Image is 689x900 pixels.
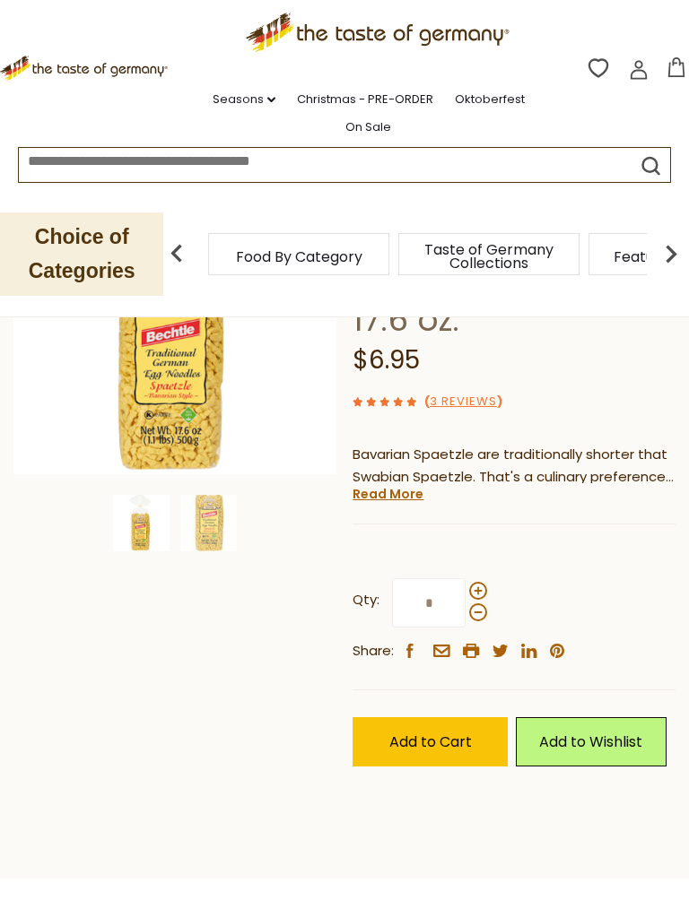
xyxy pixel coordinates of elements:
span: ( ) [424,393,502,410]
a: Food By Category [236,250,362,264]
strong: Qty: [353,589,379,611]
span: Share: [353,640,394,662]
a: Taste of Germany Collections [417,243,561,270]
img: Bechtle Egg Spaetzle Bavarian Style - 17.6 oz. [113,495,170,551]
a: Oktoberfest [455,90,525,109]
a: On Sale [345,117,391,137]
a: Seasons [213,90,275,109]
button: Add to Cart [353,717,508,766]
img: Bechtle Egg Spaetzle Bavarian Style - 17.6 oz. [180,495,237,551]
span: Add to Cart [389,731,472,752]
a: 3 Reviews [430,393,497,411]
a: Christmas - PRE-ORDER [297,90,433,109]
img: previous arrow [159,236,195,272]
a: Read More [353,485,423,503]
a: Add to Wishlist [516,717,667,766]
input: Qty: [392,578,466,627]
img: next arrow [653,236,689,272]
span: $6.95 [353,342,420,377]
p: Bavarian Spaetzle are traditionally shorter that Swabian Spaetzle. That's a culinary preference. ... [353,444,676,489]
